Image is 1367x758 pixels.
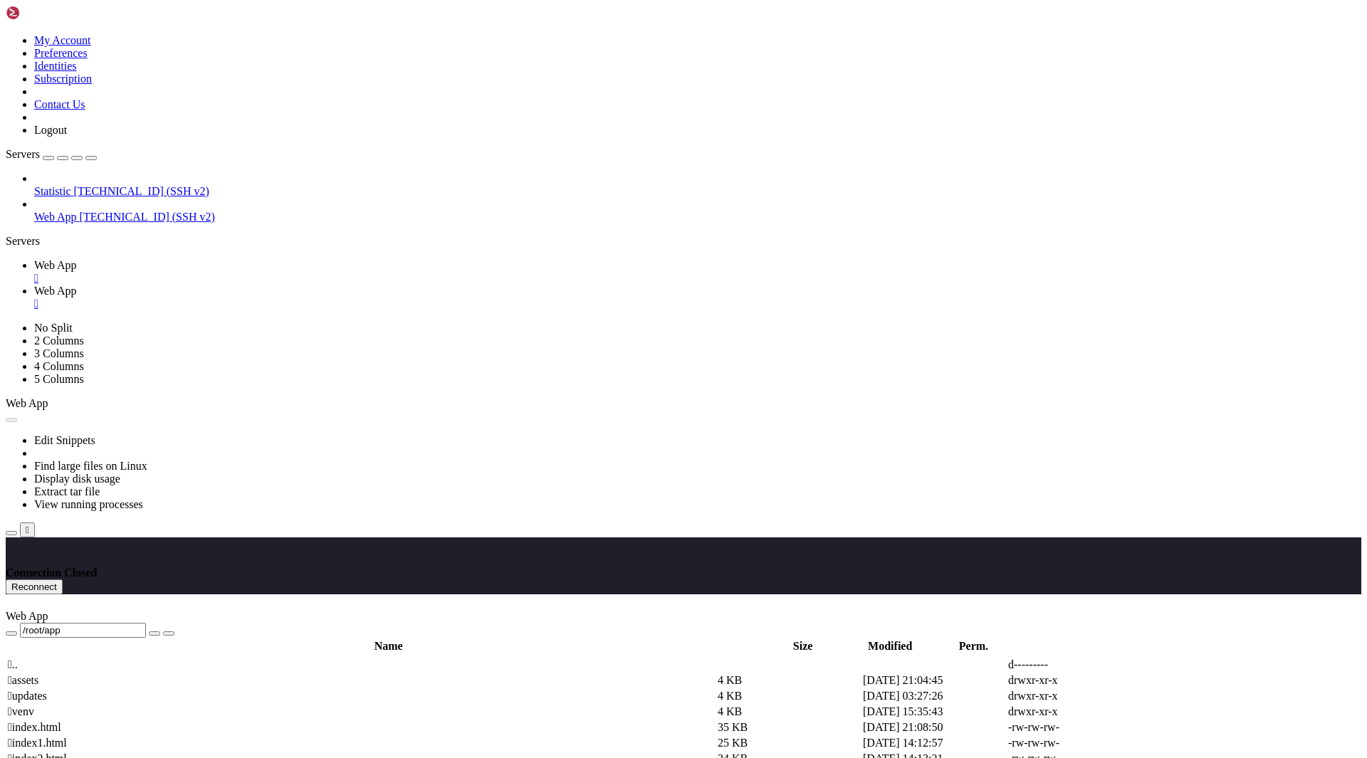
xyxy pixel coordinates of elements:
span:  [8,721,12,733]
a: Logout [34,124,67,136]
a: 5 Columns [34,373,84,385]
a: Contact Us [34,98,85,110]
button:  [20,522,35,537]
td: 35 KB [717,720,861,735]
a: Preferences [34,47,88,59]
a: Identities [34,60,77,72]
td: [DATE] 03:27:26 [862,689,1006,703]
span:  [8,705,12,717]
span: Servers [6,148,40,160]
td: [DATE] 21:08:50 [862,720,1006,735]
td: [DATE] 21:04:45 [862,673,1006,688]
a: Subscription [34,73,92,85]
td: -rw-rw-rw- [1007,736,1151,750]
span: assets [8,674,38,686]
span: Web App [34,211,77,223]
a: Servers [6,148,97,160]
td: 4 KB [717,705,861,719]
span:  [8,690,12,702]
span: [TECHNICAL_ID] (SSH v2) [80,211,215,223]
li: Statistic [TECHNICAL_ID] (SSH v2) [34,172,1361,198]
a: Find large files on Linux [34,460,147,472]
a: 2 Columns [34,335,84,347]
td: 25 KB [717,736,861,750]
span: [TECHNICAL_ID] (SSH v2) [74,185,209,197]
td: drwxr-xr-x [1007,689,1151,703]
a: Extract tar file [34,485,100,498]
span: index.html [8,721,61,733]
span:  [8,674,12,686]
td: 4 KB [717,673,861,688]
a: 3 Columns [34,347,84,359]
a: Statistic [TECHNICAL_ID] (SSH v2) [34,185,1361,198]
td: [DATE] 14:12:57 [862,736,1006,750]
a: 4 Columns [34,360,84,372]
a: Edit Snippets [34,434,95,446]
th: Size: activate to sort column ascending [771,639,834,653]
a: View running processes [34,498,143,510]
span: venv [8,705,34,717]
td: [DATE] 15:35:43 [862,705,1006,719]
li: Web App [TECHNICAL_ID] (SSH v2) [34,198,1361,223]
th: Name: activate to sort column descending [7,639,770,653]
a:  [34,272,1361,285]
a: No Split [34,322,73,334]
span: Web App [6,397,48,409]
span:  [8,658,12,670]
a: Web App [34,259,1361,285]
span:  [8,737,12,749]
span: updates [8,690,47,702]
a: Web App [34,285,1361,310]
span: .. [8,658,18,670]
td: drwxr-xr-x [1007,705,1151,719]
a:  [34,298,1361,310]
div: Servers [6,235,1361,248]
a: Web App [TECHNICAL_ID] (SSH v2) [34,211,1361,223]
a: Display disk usage [34,473,120,485]
span: Web App [34,259,77,271]
a: My Account [34,34,91,46]
th: Modified: activate to sort column ascending [836,639,945,653]
img: Shellngn [6,6,88,20]
td: drwxr-xr-x [1007,673,1151,688]
div:  [26,525,29,535]
td: d--------- [1007,658,1151,672]
th: Perm.: activate to sort column ascending [946,639,1002,653]
td: -rw-rw-rw- [1007,720,1151,735]
td: 4 KB [717,689,861,703]
span: index1.html [8,737,67,749]
span: Statistic [34,185,71,197]
span: Web App [34,285,77,297]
